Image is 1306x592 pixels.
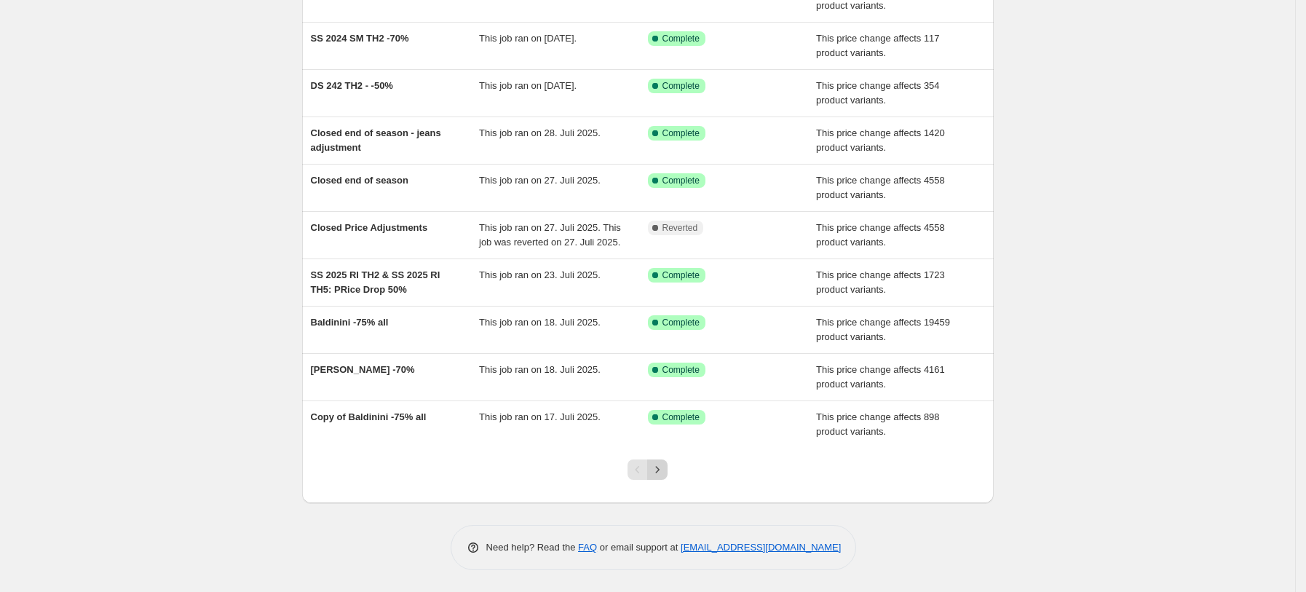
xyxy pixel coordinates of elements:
span: or email support at [597,542,681,553]
span: Complete [662,269,700,281]
span: This price change affects 354 product variants. [816,80,940,106]
span: Complete [662,411,700,423]
span: This job ran on 27. Juli 2025. [479,175,601,186]
span: This job ran on 18. Juli 2025. [479,364,601,375]
span: This job ran on 17. Juli 2025. [479,411,601,422]
span: This job ran on [DATE]. [479,80,577,91]
span: This price change affects 1723 product variants. [816,269,945,295]
nav: Pagination [628,459,668,480]
span: Reverted [662,222,698,234]
span: This price change affects 1420 product variants. [816,127,945,153]
span: This price change affects 4161 product variants. [816,364,945,390]
span: SS 2025 RI TH2 & SS 2025 RI TH5: PRice Drop 50% [311,269,440,295]
span: SS 2024 SM TH2 -70% [311,33,409,44]
span: This job ran on 18. Juli 2025. [479,317,601,328]
span: Baldinini -75% all [311,317,389,328]
a: [EMAIL_ADDRESS][DOMAIN_NAME] [681,542,841,553]
span: This price change affects 4558 product variants. [816,222,945,248]
span: Need help? Read the [486,542,579,553]
span: [PERSON_NAME] -70% [311,364,415,375]
span: This price change affects 4558 product variants. [816,175,945,200]
span: Complete [662,127,700,139]
span: Complete [662,33,700,44]
button: Next [647,459,668,480]
a: FAQ [578,542,597,553]
span: Closed Price Adjustments [311,222,428,233]
span: This price change affects 117 product variants. [816,33,940,58]
span: This job ran on [DATE]. [479,33,577,44]
span: Complete [662,364,700,376]
span: This job ran on 28. Juli 2025. [479,127,601,138]
span: This job ran on 27. Juli 2025. This job was reverted on 27. Juli 2025. [479,222,621,248]
span: DS 242 TH2 - -50% [311,80,393,91]
span: This job ran on 23. Juli 2025. [479,269,601,280]
span: Complete [662,80,700,92]
span: Closed end of season - jeans adjustment [311,127,441,153]
span: This price change affects 19459 product variants. [816,317,950,342]
span: Closed end of season [311,175,408,186]
span: Complete [662,175,700,186]
span: This price change affects 898 product variants. [816,411,940,437]
span: Copy of Baldinini -75% all [311,411,427,422]
span: Complete [662,317,700,328]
